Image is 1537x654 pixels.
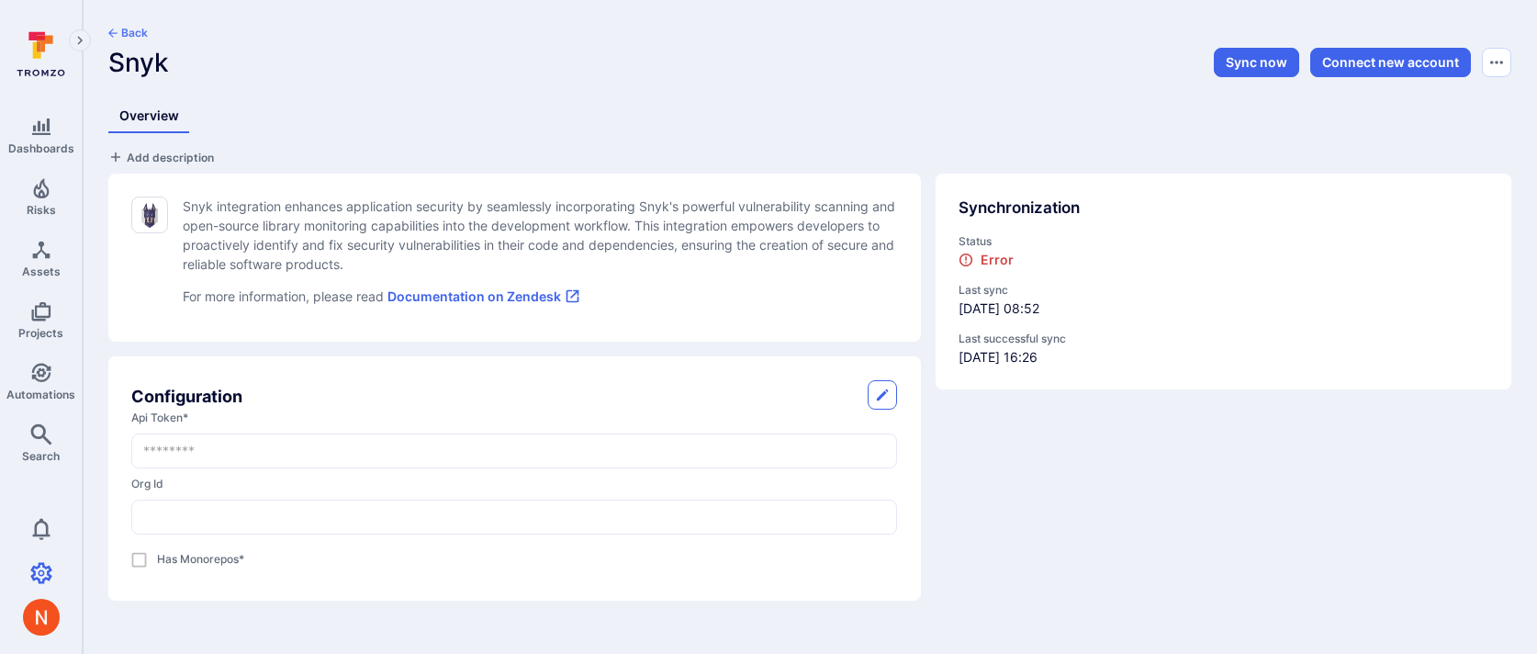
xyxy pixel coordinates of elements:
button: Sync now [1214,48,1299,77]
span: Search [22,449,60,463]
div: Neeren Patki [23,599,60,636]
p: Snyk integration enhances application security by seamlessly incorporating Snyk's powerful vulner... [183,197,897,274]
span: Risks [27,203,56,217]
label: org id [131,476,897,492]
span: Projects [18,326,63,340]
div: [DATE] 16:26 [959,331,1488,366]
a: Documentation on Zendesk [387,288,580,304]
button: Add description [108,148,214,166]
span: Add description [127,151,214,164]
i: Expand navigation menu [73,33,86,49]
a: Overview [108,99,190,133]
span: Automations [6,388,75,401]
button: Back [108,26,148,40]
div: [DATE] 08:52 [959,282,1488,318]
div: status [959,233,1488,269]
span: Dashboards [8,141,74,155]
button: Expand navigation menu [69,29,91,51]
div: Error [959,252,1014,267]
label: api token * [131,410,897,426]
span: Last sync [959,282,1488,299]
h2: Configuration [131,384,242,409]
div: Integrations tabs [108,99,1511,133]
label: Has Monorepos * [157,551,244,568]
div: Synchronization [959,197,1488,220]
img: ACg8ocIprwjrgDQnDsNSk9Ghn5p5-B8DpAKWoJ5Gi9syOE4K59tr4Q=s96-c [23,599,60,636]
button: Connect new account [1310,48,1471,77]
p: For more information, please read [183,287,897,306]
button: Options menu [1482,48,1511,77]
span: Status [959,233,1488,250]
span: Assets [22,265,61,278]
span: Last successful sync [959,331,1488,347]
span: Snyk [108,47,169,78]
